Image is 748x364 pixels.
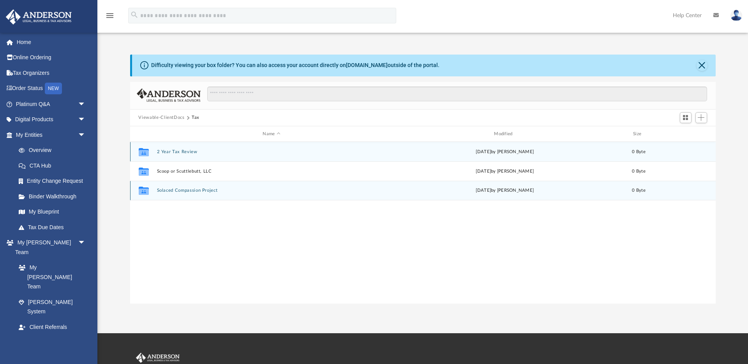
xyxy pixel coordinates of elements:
img: Anderson Advisors Platinum Portal [134,353,181,363]
a: My [PERSON_NAME] Teamarrow_drop_down [5,235,93,260]
a: My [PERSON_NAME] Team [11,260,90,295]
button: Scoop or Scuttlebutt, LLC [157,169,386,174]
button: Close [697,60,707,71]
span: arrow_drop_down [78,112,93,128]
a: Digital Productsarrow_drop_down [5,112,97,127]
span: 0 Byte [632,189,646,193]
span: arrow_drop_down [78,235,93,251]
a: CTA Hub [11,158,97,173]
span: arrow_drop_down [78,96,93,112]
a: Home [5,34,97,50]
img: User Pic [730,10,742,21]
button: Solaced Compassion Project [157,188,386,193]
button: Add [695,112,707,123]
a: Entity Change Request [11,173,97,189]
div: NEW [45,83,62,94]
div: id [133,131,153,138]
div: [DATE] by [PERSON_NAME] [390,168,620,175]
div: Modified [390,131,619,138]
span: arrow_drop_down [78,127,93,143]
a: Online Ordering [5,50,97,65]
i: menu [105,11,115,20]
div: Name [156,131,386,138]
span: arrow_drop_down [78,335,93,351]
button: Tax [192,114,199,121]
input: Search files and folders [207,87,707,101]
div: id [658,131,712,138]
div: grid [130,142,716,304]
a: [DOMAIN_NAME] [346,62,388,68]
button: Switch to Grid View [680,112,692,123]
div: Size [623,131,654,138]
a: Overview [11,143,97,158]
a: Tax Organizers [5,65,97,81]
a: [PERSON_NAME] System [11,294,93,319]
a: Client Referrals [11,319,93,335]
a: My Blueprint [11,204,93,220]
a: menu [105,15,115,20]
a: My Entitiesarrow_drop_down [5,127,97,143]
a: Order StatusNEW [5,81,97,97]
span: 0 Byte [632,169,646,173]
div: [DATE] by [PERSON_NAME] [390,187,620,194]
div: [DATE] by [PERSON_NAME] [390,148,620,155]
a: Tax Due Dates [11,219,97,235]
button: Viewable-ClientDocs [138,114,184,121]
img: Anderson Advisors Platinum Portal [4,9,74,25]
button: 2 Year Tax Review [157,149,386,154]
i: search [130,11,139,19]
a: My Documentsarrow_drop_down [5,335,93,350]
div: Difficulty viewing your box folder? You can also access your account directly on outside of the p... [151,61,439,69]
a: Binder Walkthrough [11,189,97,204]
span: 0 Byte [632,150,646,154]
a: Platinum Q&Aarrow_drop_down [5,96,97,112]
